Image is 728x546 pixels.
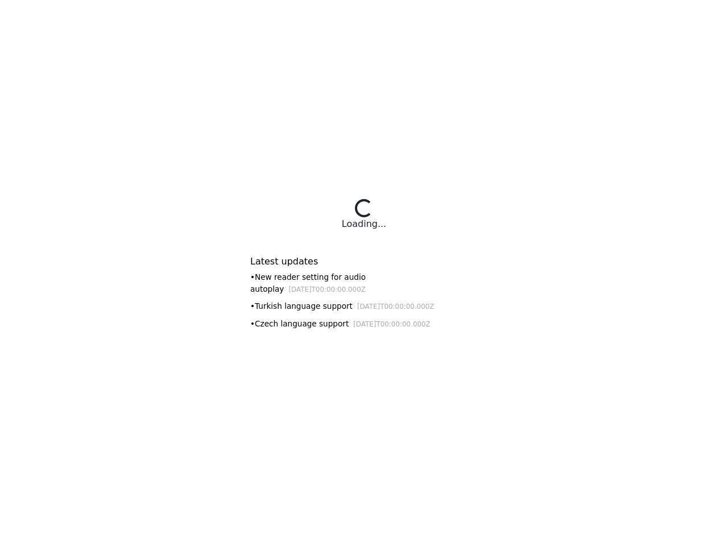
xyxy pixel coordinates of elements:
small: [DATE]T00:00:00.000Z [288,286,366,293]
div: • Czech language support [250,318,478,330]
small: [DATE]T00:00:00.000Z [353,320,431,328]
h6: Latest updates [250,256,478,267]
div: • New reader setting for audio autoplay [250,271,478,295]
div: Loading... [342,217,386,231]
div: • Turkish language support [250,300,478,312]
small: [DATE]T00:00:00.000Z [357,303,435,311]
